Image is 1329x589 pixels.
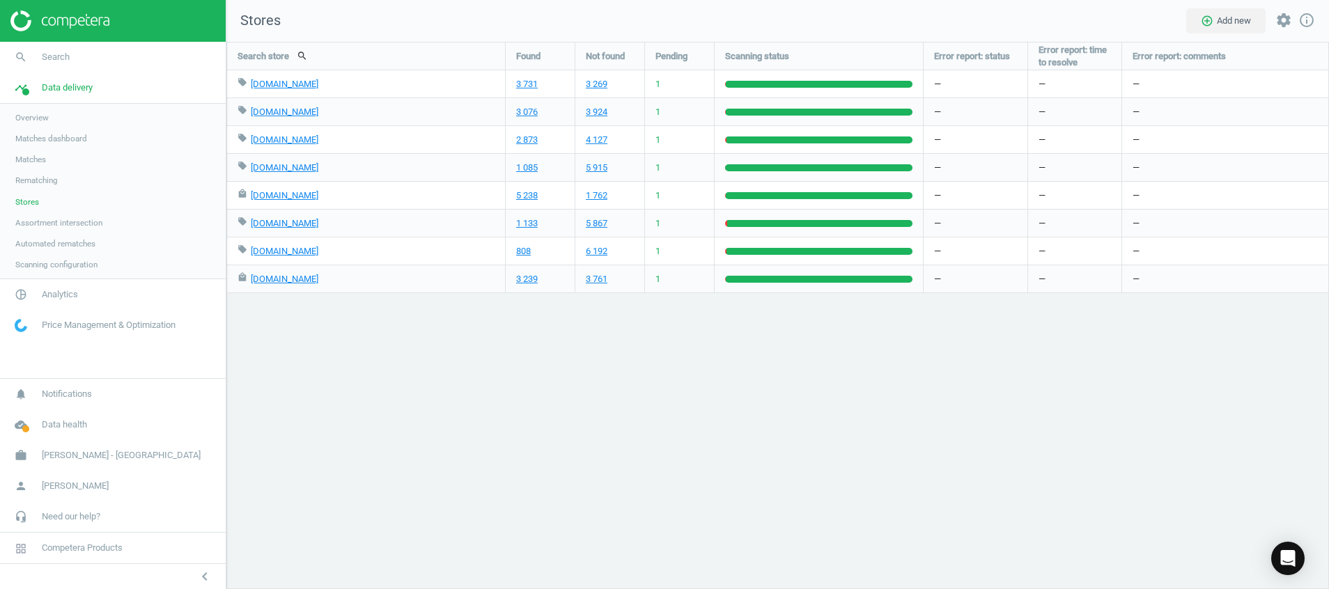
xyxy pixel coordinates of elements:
[1039,273,1046,285] span: —
[238,272,247,282] i: local_mall
[586,189,607,202] a: 1 762
[516,189,538,202] a: 5 238
[934,50,1010,63] span: Error report: status
[655,106,660,118] span: 1
[655,78,660,91] span: 1
[42,51,70,63] span: Search
[1133,50,1226,63] span: Error report: comments
[1122,126,1329,153] div: —
[516,217,538,230] a: 1 133
[924,265,1027,292] div: —
[586,162,607,174] a: 5 915
[8,473,34,499] i: person
[655,245,660,258] span: 1
[238,105,247,115] i: local_offer
[15,112,49,123] span: Overview
[238,244,247,254] i: local_offer
[1269,6,1298,36] button: settings
[924,98,1027,125] div: —
[8,411,34,438] i: cloud_done
[42,388,92,400] span: Notifications
[1039,162,1046,174] span: —
[42,542,123,554] span: Competera Products
[251,190,318,201] a: [DOMAIN_NAME]
[42,449,201,462] span: [PERSON_NAME] - [GEOGRAPHIC_DATA]
[238,133,247,143] i: local_offer
[655,189,660,202] span: 1
[1122,182,1329,209] div: —
[15,319,27,332] img: wGWNvw8QSZomAAAAABJRU5ErkJggg==
[8,74,34,101] i: timeline
[251,246,318,256] a: [DOMAIN_NAME]
[251,162,318,173] a: [DOMAIN_NAME]
[1298,12,1315,29] i: info_outline
[42,510,100,523] span: Need our help?
[238,189,247,198] i: local_mall
[8,44,34,70] i: search
[655,162,660,174] span: 1
[15,259,98,270] span: Scanning configuration
[196,568,213,585] i: chevron_left
[1039,245,1046,258] span: —
[8,381,34,407] i: notifications
[586,217,607,230] a: 5 867
[655,217,660,230] span: 1
[655,50,687,63] span: Pending
[15,238,95,249] span: Automated rematches
[516,106,538,118] a: 3 076
[15,154,46,165] span: Matches
[251,107,318,117] a: [DOMAIN_NAME]
[1122,154,1329,181] div: —
[655,273,660,285] span: 1
[516,78,538,91] a: 3 731
[586,134,607,146] a: 4 127
[1039,106,1046,118] span: —
[1039,189,1046,202] span: —
[586,273,607,285] a: 3 761
[42,480,109,492] span: [PERSON_NAME]
[924,182,1027,209] div: —
[15,217,102,228] span: Assortment intersection
[238,77,247,87] i: local_offer
[586,78,607,91] a: 3 269
[42,288,78,301] span: Analytics
[251,134,318,145] a: [DOMAIN_NAME]
[42,319,176,331] span: Price Management & Optimization
[1201,15,1213,27] i: add_circle_outline
[15,175,58,186] span: Rematching
[1122,265,1329,292] div: —
[42,81,93,94] span: Data delivery
[226,11,281,31] span: Stores
[238,161,247,171] i: local_offer
[725,50,789,63] span: Scanning status
[1039,78,1046,91] span: —
[8,281,34,308] i: pie_chart_outlined
[1298,12,1315,30] a: info_outline
[516,162,538,174] a: 1 085
[1186,8,1266,33] button: add_circle_outlineAdd new
[289,44,316,68] button: search
[15,196,39,207] span: Stores
[1122,98,1329,125] div: —
[586,106,607,118] a: 3 924
[586,50,625,63] span: Not found
[187,567,222,586] button: chevron_left
[238,217,247,226] i: local_offer
[10,10,109,31] img: ajHJNr6hYgQAAAAASUVORK5CYII=
[1039,134,1046,146] span: —
[924,70,1027,97] div: —
[1122,210,1329,237] div: —
[1275,12,1292,29] i: settings
[251,218,318,228] a: [DOMAIN_NAME]
[227,42,505,70] div: Search store
[924,154,1027,181] div: —
[924,126,1027,153] div: —
[8,442,34,469] i: work
[1122,237,1329,265] div: —
[251,79,318,89] a: [DOMAIN_NAME]
[1122,70,1329,97] div: —
[516,273,538,285] a: 3 239
[516,134,538,146] a: 2 873
[924,237,1027,265] div: —
[15,133,87,144] span: Matches dashboard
